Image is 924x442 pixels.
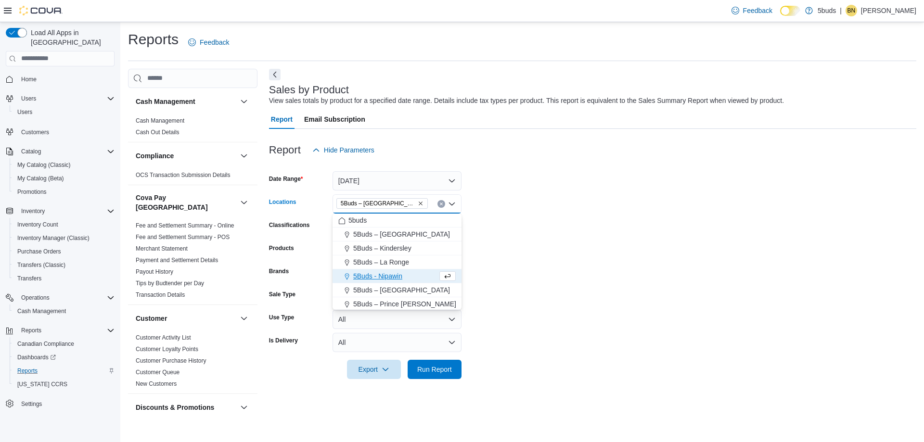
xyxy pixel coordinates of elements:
button: Catalog [2,145,118,158]
span: Operations [17,292,115,303]
button: Catalog [17,146,45,157]
a: Settings [17,398,46,410]
label: Brands [269,267,289,275]
span: Reports [21,327,41,334]
span: Cash Management [13,305,115,317]
span: 5Buds - Nipawin [353,271,402,281]
button: 5Buds – Kindersley [333,241,462,255]
span: Reports [13,365,115,377]
span: Reports [17,367,38,375]
h3: Report [269,144,301,156]
button: Clear input [437,200,445,208]
span: BN [847,5,856,16]
button: My Catalog (Classic) [10,158,118,172]
span: 5Buds – Kindersley [353,243,411,253]
button: 5buds [333,214,462,227]
a: Promotions [13,186,51,198]
img: Cova [19,6,63,15]
span: My Catalog (Classic) [13,159,115,171]
a: Inventory Count [13,219,62,230]
a: Payment and Settlement Details [136,257,218,264]
a: Customer Activity List [136,334,191,341]
span: Customer Purchase History [136,357,206,365]
button: 5Buds - Nipawin [333,269,462,283]
a: Canadian Compliance [13,338,78,350]
a: Reports [13,365,41,377]
span: Settings [17,398,115,410]
span: Cash Out Details [136,128,180,136]
a: Customer Purchase History [136,357,206,364]
span: Inventory Manager (Classic) [17,234,90,242]
span: Washington CCRS [13,379,115,390]
span: OCS Transaction Submission Details [136,171,231,179]
p: [PERSON_NAME] [861,5,916,16]
span: Customers [17,126,115,138]
h3: Cova Pay [GEOGRAPHIC_DATA] [136,193,236,212]
a: Feedback [728,1,776,20]
button: Purchase Orders [10,245,118,258]
span: Promotions [17,188,47,196]
span: Dashboards [17,354,56,361]
span: Home [17,73,115,85]
button: Close list of options [448,200,456,208]
span: Cash Management [17,307,66,315]
span: Transfers (Classic) [17,261,65,269]
button: Operations [17,292,53,303]
span: Report [271,110,293,129]
span: Fee and Settlement Summary - Online [136,222,234,229]
a: Payout History [136,268,173,275]
button: Customer [136,314,236,323]
label: Date Range [269,175,303,183]
button: Customers [2,125,118,139]
span: Customer Loyalty Points [136,345,198,353]
a: Dashboards [13,352,60,363]
button: Discounts & Promotions [136,403,236,412]
a: Users [13,106,36,118]
a: Fee and Settlement Summary - POS [136,234,230,240]
div: Choose from the following options [333,214,462,367]
span: Feedback [200,38,229,47]
button: Canadian Compliance [10,337,118,351]
h3: Discounts & Promotions [136,403,214,412]
span: Users [21,95,36,102]
span: Operations [21,294,50,302]
span: Home [21,76,37,83]
a: Cash Management [13,305,70,317]
span: Inventory Count [13,219,115,230]
div: Benjamin Nuesca [846,5,857,16]
button: Reports [2,324,118,337]
span: Reports [17,325,115,336]
button: Compliance [136,151,236,161]
a: Transfers (Classic) [13,259,69,271]
a: Customers [17,126,53,138]
span: Catalog [21,148,41,155]
span: Transfers [13,273,115,284]
button: [US_STATE] CCRS [10,378,118,391]
button: Inventory [17,205,49,217]
span: Catalog [17,146,115,157]
a: Customer Queue [136,369,180,376]
span: Load All Apps in [GEOGRAPHIC_DATA] [27,28,115,47]
button: Hide Parameters [308,140,378,160]
span: My Catalog (Beta) [17,175,64,182]
button: Operations [2,291,118,304]
a: My Catalog (Beta) [13,173,68,184]
button: All [333,333,462,352]
button: Compliance [238,150,250,162]
a: Transfers [13,273,45,284]
h1: Reports [128,30,179,49]
button: Export [347,360,401,379]
a: New Customers [136,380,177,387]
button: Next [269,69,281,80]
a: Fee and Settlement Summary - Online [136,222,234,229]
span: Transfers (Classic) [13,259,115,271]
button: Cash Management [10,304,118,318]
span: Customers [21,128,49,136]
label: Locations [269,198,296,206]
h3: Customer [136,314,167,323]
span: Promotions [13,186,115,198]
button: 5Buds – Prince [PERSON_NAME] [333,297,462,311]
a: Tips by Budtender per Day [136,280,204,287]
span: Users [17,93,115,104]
